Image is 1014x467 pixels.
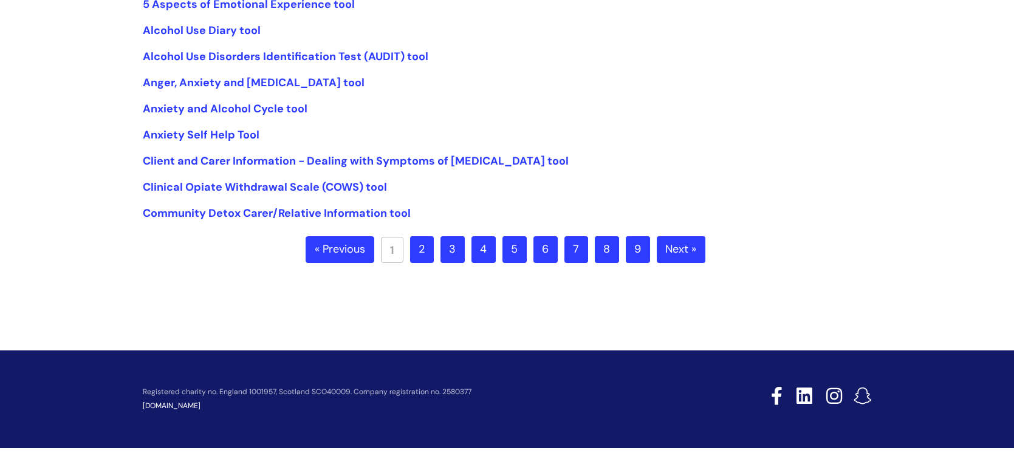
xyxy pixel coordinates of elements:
[626,236,650,263] a: 9
[381,237,403,263] a: 1
[595,236,619,263] a: 8
[143,75,365,90] a: Anger, Anxiety and [MEDICAL_DATA] tool
[471,236,496,263] a: 4
[657,236,705,263] a: Next »
[143,49,428,64] a: Alcohol Use Disorders Identification Test (AUDIT) tool
[143,388,685,396] p: Registered charity no. England 1001957, Scotland SCO40009. Company registration no. 2580377
[143,101,307,116] a: Anxiety and Alcohol Cycle tool
[143,128,259,142] a: Anxiety Self Help Tool
[502,236,527,263] a: 5
[143,23,261,38] a: Alcohol Use Diary tool
[564,236,588,263] a: 7
[143,206,411,220] a: Community Detox Carer/Relative Information tool
[440,236,465,263] a: 3
[410,236,434,263] a: 2
[533,236,558,263] a: 6
[306,236,374,263] a: « Previous
[143,180,387,194] a: Clinical Opiate Withdrawal Scale (COWS) tool
[143,154,569,168] a: Client and Carer Information - Dealing with Symptoms of [MEDICAL_DATA] tool
[143,401,200,411] a: [DOMAIN_NAME]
